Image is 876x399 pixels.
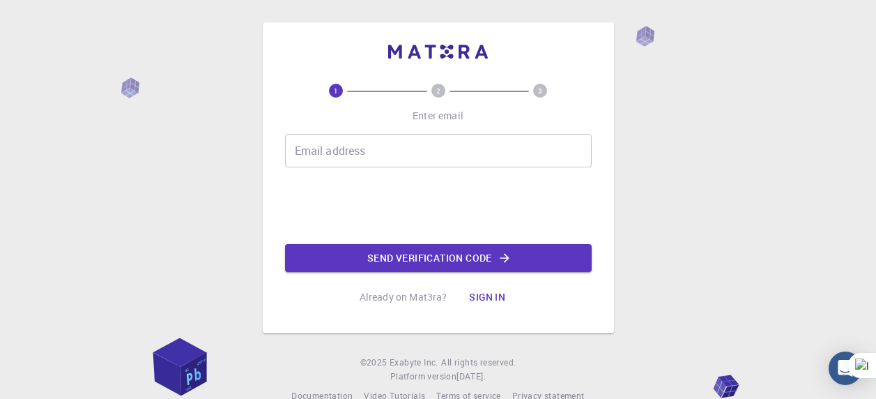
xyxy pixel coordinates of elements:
[390,370,456,384] span: Platform version
[285,244,592,272] button: Send verification code
[332,179,544,233] iframe: reCAPTCHA
[360,290,447,304] p: Already on Mat3ra?
[458,283,516,311] button: Sign in
[436,86,440,96] text: 2
[456,370,486,384] a: [DATE].
[456,370,486,382] span: [DATE] .
[390,356,438,370] a: Exabyte Inc.
[441,356,516,370] span: All rights reserved.
[413,109,463,123] p: Enter email
[334,86,338,96] text: 1
[538,86,542,96] text: 3
[390,356,438,368] span: Exabyte Inc.
[360,356,390,370] span: © 2025
[829,352,862,385] div: Open Intercom Messenger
